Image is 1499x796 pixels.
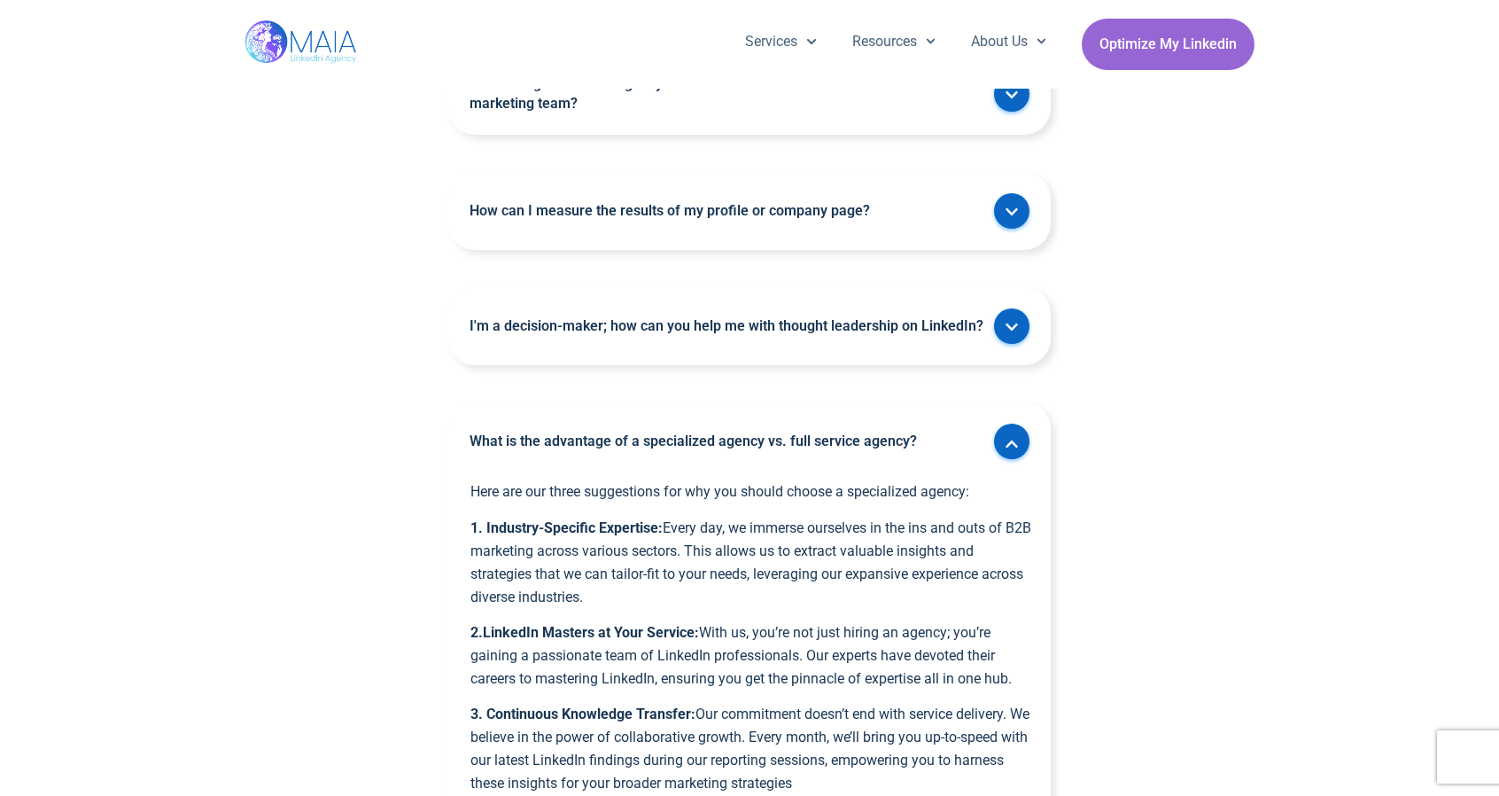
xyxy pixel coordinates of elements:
[448,172,1051,250] div: How can I measure the results of my profile or company page?
[470,517,1033,609] p: Every day, we immerse ourselves in the ins and outs of B2B marketing across various sectors. This...
[1082,19,1254,70] a: Optimize My Linkedin
[470,703,1033,795] p: Our commitment doesn’t end with service delivery. We believe in the power of collaborative growth...
[448,402,1051,480] div: What is the advantage of a specialized agency vs. full service agency?
[727,19,1064,65] nav: Menu
[470,74,985,113] a: Does hiring a LinkedIn Agency make sense if I have an in-house sales & marketing team?
[448,287,1051,365] div: I'm a decision-maker; how can you help me with thought leadership on LinkedIn?
[470,706,695,722] strong: 3. Continuous Knowledge Transfer:
[470,624,699,641] strong: 2.LinkedIn Masters at Your Service:
[953,19,1064,65] a: About Us
[448,53,1051,135] div: Does hiring a LinkedIn Agency make sense if I have an in-house sales & marketing team?
[1099,27,1237,61] span: Optimize My Linkedin
[470,519,663,536] strong: 1. Industry-Specific Expertise:
[470,480,1033,503] p: Here are our three suggestions for why you should choose a specialized agency:
[835,19,953,65] a: Resources
[470,316,985,336] a: I'm a decision-maker; how can you help me with thought leadership on LinkedIn?
[470,201,985,221] a: How can I measure the results of my profile or company page?
[470,432,985,451] a: What is the advantage of a specialized agency vs. full service agency?
[727,19,834,65] a: Services
[470,621,1033,691] p: With us, you’re not just hiring an agency; you’re gaining a passionate team of LinkedIn professio...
